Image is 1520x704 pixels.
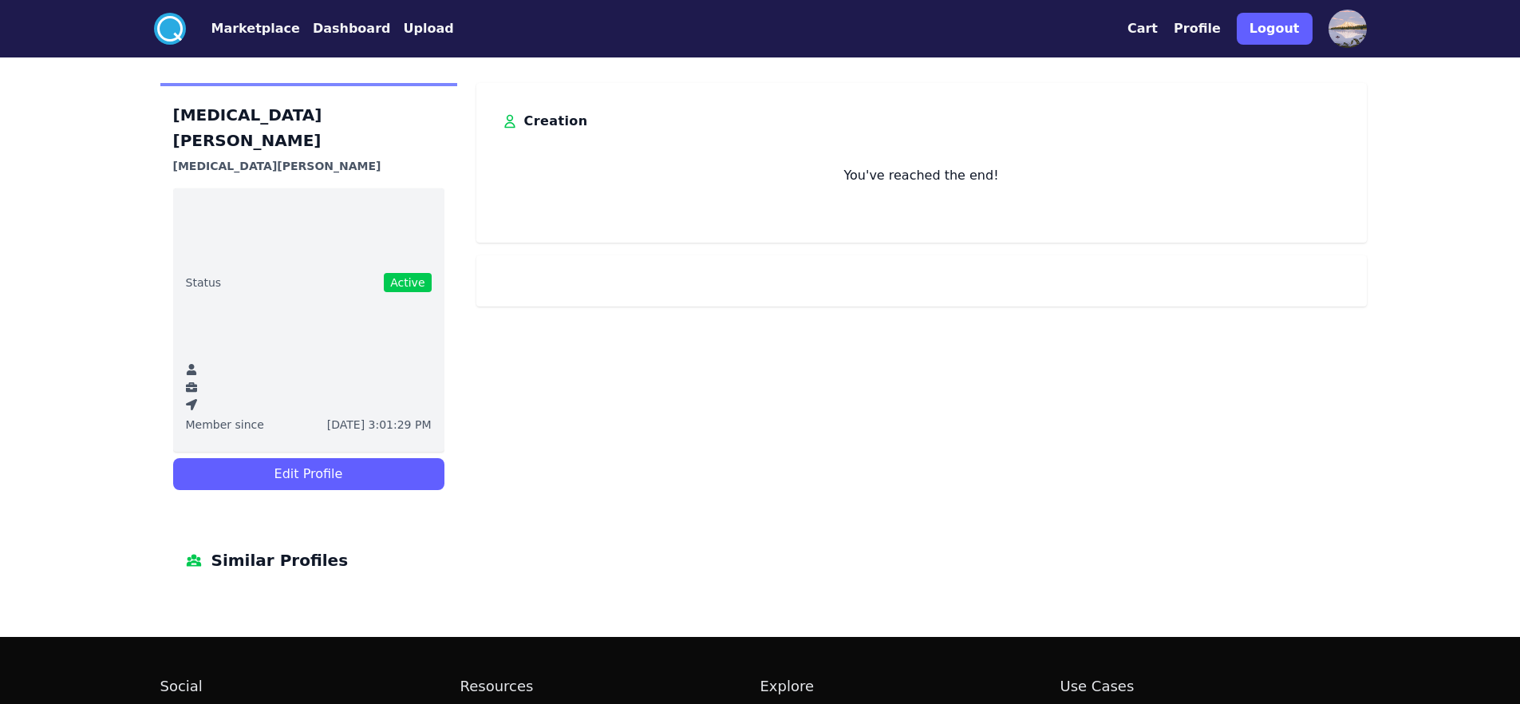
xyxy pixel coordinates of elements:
span: Similar Profiles [211,548,349,573]
h2: Social [160,675,460,698]
span: Member since [186,417,264,433]
h3: [MEDICAL_DATA][PERSON_NAME] [173,156,444,176]
button: Cart [1127,19,1158,38]
h1: [MEDICAL_DATA][PERSON_NAME] [173,102,444,153]
button: Upload [403,19,453,38]
button: Dashboard [313,19,391,38]
button: Edit Profile [173,458,444,490]
span: Active [384,273,431,292]
h3: Creation [524,109,588,134]
button: Marketplace [211,19,300,38]
span: Status [186,275,222,291]
a: Marketplace [186,19,300,38]
h2: Resources [460,675,760,698]
span: [DATE] 3:01:29 PM [327,417,432,433]
h2: Explore [760,675,1060,698]
a: Logout [1237,6,1313,51]
p: You've reached the end! [502,166,1341,185]
a: Upload [390,19,453,38]
button: Profile [1174,19,1221,38]
a: Dashboard [300,19,391,38]
img: profile [1329,10,1367,48]
h2: Use Cases [1060,675,1360,698]
button: Logout [1237,13,1313,45]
